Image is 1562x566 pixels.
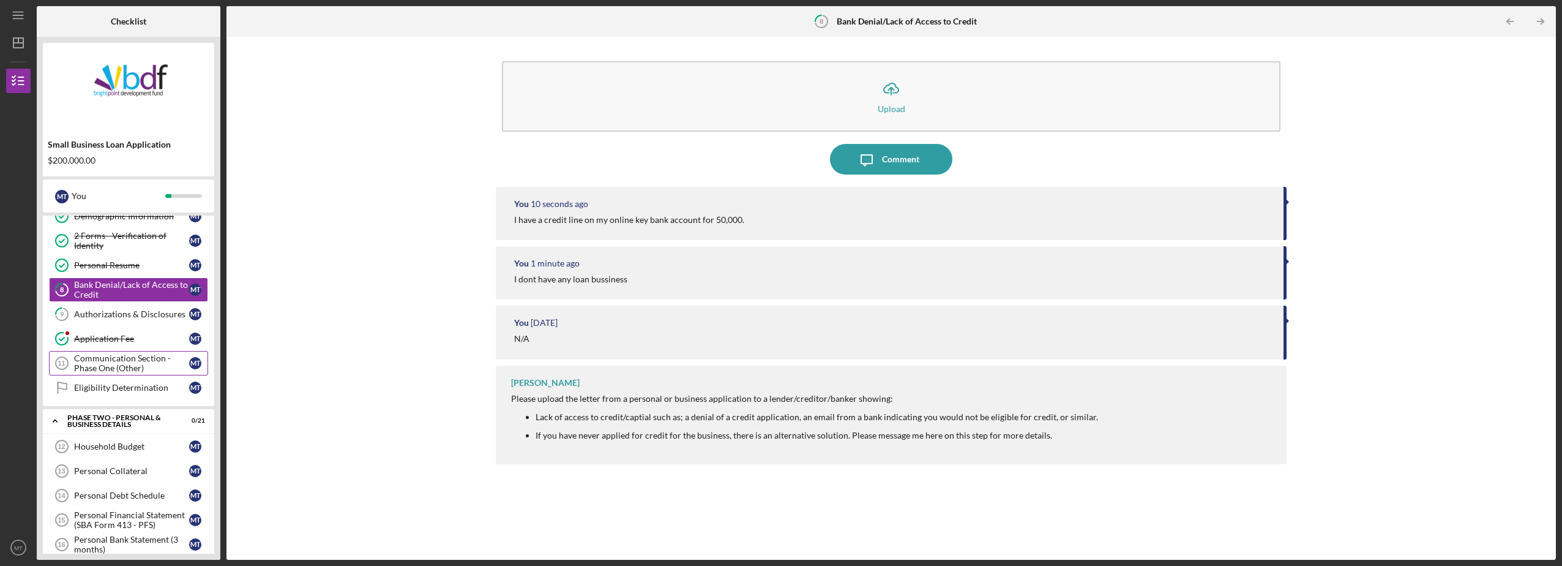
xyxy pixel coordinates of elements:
div: M T [189,382,201,394]
tspan: 11 [58,360,65,367]
li: If you have never applied for credit for the business, there is an alternative solution. Please m... [536,431,1098,440]
div: Eligibility Determination [74,383,189,393]
tspan: 9 [60,311,64,319]
tspan: 15 [58,516,65,524]
tspan: 12 [58,443,65,450]
div: M T [189,357,201,369]
b: Checklist [111,17,146,26]
img: Product logo [43,49,214,123]
div: Demographic Information [74,211,189,221]
div: $200,000.00 [48,156,209,165]
div: M T [189,333,201,345]
div: M T [189,259,201,271]
div: I have a credit line on my online key bank account for 50,000. [514,215,744,225]
a: 15Personal Financial Statement (SBA Form 413 - PFS)MT [49,508,208,532]
button: Comment [830,144,952,175]
div: M T [189,489,201,502]
a: 14Personal Debt ScheduleMT [49,483,208,508]
a: Personal ResumeMT [49,253,208,277]
div: Communication Section - Phase One (Other) [74,353,189,373]
div: M T [189,440,201,453]
div: Bank Denial/Lack of Access to Credit [74,280,189,300]
div: Personal Collateral [74,466,189,476]
tspan: 16 [58,541,65,548]
a: 9Authorizations & DisclosuresMT [49,302,208,326]
div: Upload [878,104,905,113]
div: Personal Debt Schedule [74,491,189,500]
div: M T [189,538,201,551]
div: M T [189,465,201,477]
tspan: 8 [820,17,823,25]
text: MT [14,545,23,551]
a: 11Communication Section - Phase One (Other)MT [49,351,208,375]
div: You [514,199,529,209]
a: 16Personal Bank Statement (3 months)MT [49,532,208,557]
div: Household Budget [74,442,189,451]
time: 2025-10-06 19:05 [531,199,588,209]
time: 2025-10-06 19:03 [531,258,580,268]
div: Small Business Loan Application [48,140,209,149]
b: Bank Denial/Lack of Access to Credit [837,17,977,26]
a: 8Bank Denial/Lack of Access to CreditMT [49,277,208,302]
div: N/A [514,334,529,344]
div: I dont have any loan bussiness [514,274,627,284]
div: Personal Resume [74,260,189,270]
button: MT [6,535,31,560]
button: Upload [502,61,1280,132]
div: Application Fee [74,334,189,344]
li: Lack of access to credit/captial such as; a denial of a credit application, an email from a bank ... [536,412,1098,422]
div: M T [189,308,201,320]
a: Eligibility DeterminationMT [49,375,208,400]
div: [PERSON_NAME] [511,378,580,388]
div: 2 Forms - Verification of Identity [74,231,189,251]
div: M T [189,514,201,526]
div: Personal Financial Statement (SBA Form 413 - PFS) [74,510,189,530]
div: Personal Bank Statement (3 months) [74,535,189,554]
div: PHASE TWO - PERSONAL & BUSINESS DETAILS [67,414,174,428]
tspan: 14 [58,492,65,499]
div: Comment [882,144,919,175]
a: 13Personal CollateralMT [49,459,208,483]
div: You [514,258,529,268]
div: M T [189,210,201,222]
div: Please upload the letter from a personal or business application to a lender/creditor/banker show... [511,394,1098,404]
div: You [514,318,529,328]
time: 2025-09-18 16:25 [531,318,558,328]
tspan: 8 [60,286,64,294]
div: 0 / 21 [183,417,205,424]
div: M T [189,235,201,247]
tspan: 13 [58,467,65,475]
div: M T [55,190,69,203]
div: Authorizations & Disclosures [74,309,189,319]
div: M T [189,284,201,296]
div: You [72,186,165,206]
a: Demographic InformationMT [49,204,208,228]
a: Application FeeMT [49,326,208,351]
a: 12Household BudgetMT [49,434,208,459]
a: 2 Forms - Verification of IdentityMT [49,228,208,253]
